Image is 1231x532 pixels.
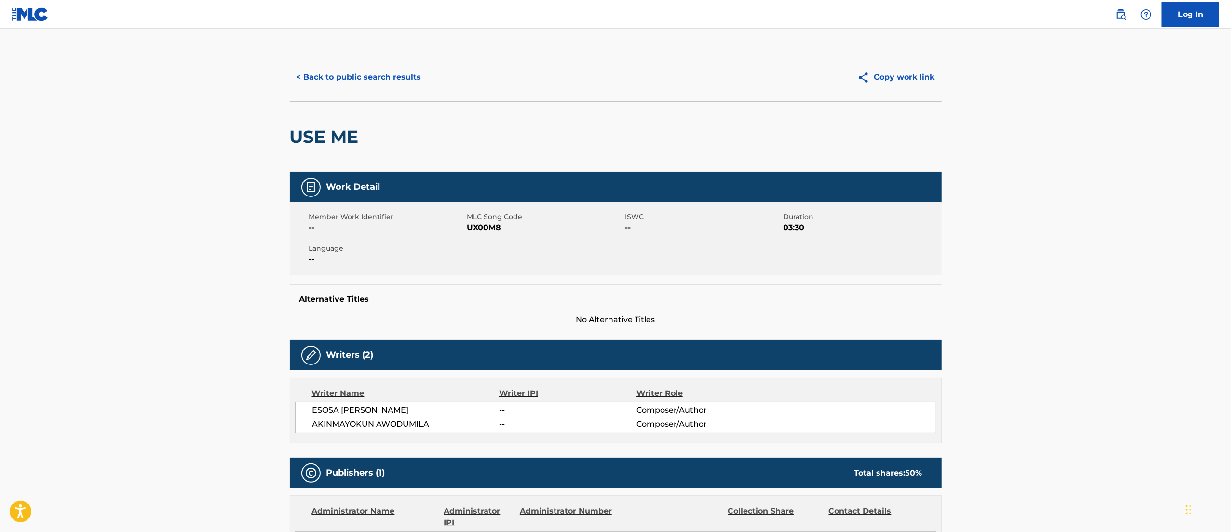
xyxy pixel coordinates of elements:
img: Copy work link [857,71,874,84]
div: Drag [1186,495,1191,524]
h5: Writers (2) [326,350,374,361]
div: Collection Share [728,505,821,529]
span: Language [309,243,465,253]
h5: Work Detail [326,182,380,193]
div: Writer Role [636,388,761,399]
span: UX00M8 [467,222,623,234]
span: No Alternative Titles [290,314,942,325]
a: Public Search [1111,5,1131,24]
div: Writer IPI [499,388,636,399]
span: AKINMAYOKUN AWODUMILA [312,419,500,430]
span: -- [309,253,465,265]
span: 50 % [906,468,922,477]
img: Writers [305,350,317,361]
span: -- [499,419,636,430]
button: < Back to public search results [290,65,428,89]
a: Log In [1162,2,1219,27]
span: Composer/Author [636,419,761,430]
img: MLC Logo [12,7,49,21]
span: 03:30 [784,222,939,234]
img: search [1115,9,1127,20]
div: Administrator Name [312,505,437,529]
span: -- [625,222,781,234]
div: Writer Name [312,388,500,399]
h5: Publishers (1) [326,467,385,478]
iframe: Chat Widget [1183,486,1231,532]
span: Composer/Author [636,405,761,416]
span: ESOSA [PERSON_NAME] [312,405,500,416]
div: Contact Details [829,505,922,529]
span: ISWC [625,212,781,222]
img: Publishers [305,467,317,479]
div: Administrator IPI [444,505,513,529]
span: Member Work Identifier [309,212,465,222]
div: Total shares: [854,467,922,479]
img: Work Detail [305,182,317,193]
img: help [1140,9,1152,20]
button: Copy work link [851,65,942,89]
span: Duration [784,212,939,222]
span: -- [499,405,636,416]
span: -- [309,222,465,234]
div: Administrator Number [520,505,613,529]
h5: Alternative Titles [299,294,932,304]
span: MLC Song Code [467,212,623,222]
div: Help [1136,5,1156,24]
h2: USE ME [290,126,364,148]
